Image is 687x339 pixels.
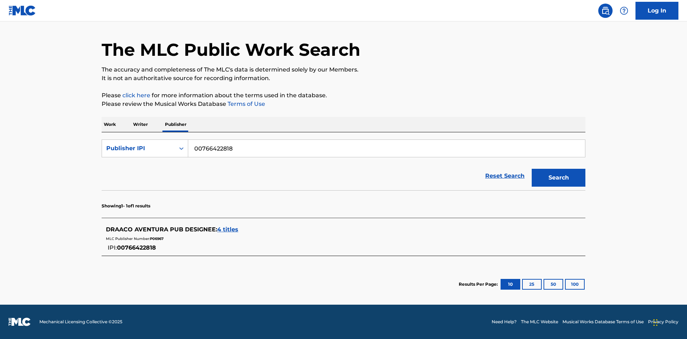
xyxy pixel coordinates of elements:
button: Search [532,169,585,187]
p: Writer [131,117,150,132]
p: Please for more information about the terms used in the database. [102,91,585,100]
span: 4 titles [217,226,238,233]
form: Search Form [102,139,585,190]
a: Public Search [598,4,613,18]
iframe: Chat Widget [651,305,687,339]
a: Privacy Policy [648,319,678,325]
a: The MLC Website [521,319,558,325]
p: It is not an authoritative source for recording information. [102,74,585,83]
button: 100 [565,279,585,290]
span: Mechanical Licensing Collective © 2025 [39,319,122,325]
a: Terms of Use [226,100,265,107]
img: logo [9,318,31,326]
span: DRAACO AVENTURA PUB DESIGNEE : [106,226,217,233]
span: IPI: [108,244,117,251]
img: search [601,6,610,15]
button: 25 [522,279,542,290]
p: The accuracy and completeness of The MLC's data is determined solely by our Members. [102,65,585,74]
div: Publisher IPI [106,144,171,153]
img: help [620,6,628,15]
p: Showing 1 - 1 of 1 results [102,203,150,209]
a: Need Help? [492,319,517,325]
span: MLC Publisher Number: [106,236,150,241]
a: Musical Works Database Terms of Use [562,319,644,325]
div: Help [617,4,631,18]
span: 00766422818 [117,244,156,251]
div: Drag [653,312,658,333]
img: MLC Logo [9,5,36,16]
p: Work [102,117,118,132]
h1: The MLC Public Work Search [102,39,360,60]
a: Reset Search [482,168,528,184]
a: Log In [635,2,678,20]
a: click here [122,92,150,99]
p: Results Per Page: [459,281,500,288]
p: Publisher [163,117,189,132]
p: Please review the Musical Works Database [102,100,585,108]
button: 50 [544,279,563,290]
span: P06967 [150,236,164,241]
button: 10 [501,279,520,290]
